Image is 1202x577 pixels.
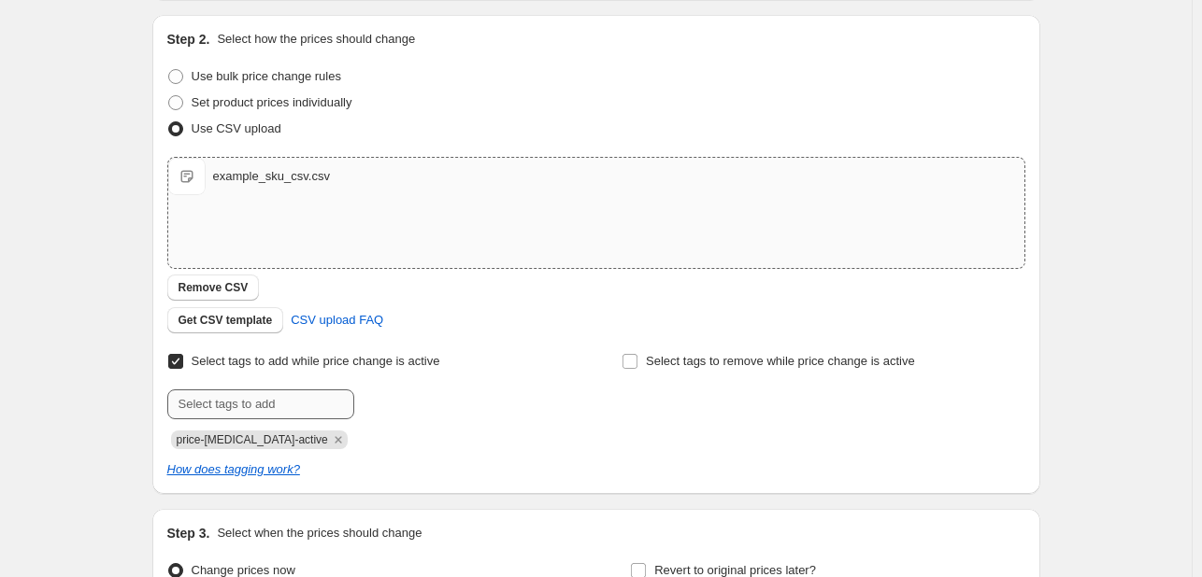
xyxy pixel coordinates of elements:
[167,389,354,419] input: Select tags to add
[217,524,422,542] p: Select when the prices should change
[192,121,281,135] span: Use CSV upload
[179,313,273,328] span: Get CSV template
[217,30,415,49] p: Select how the prices should change
[646,354,915,368] span: Select tags to remove while price change is active
[291,311,383,330] span: CSV upload FAQ
[192,354,440,368] span: Select tags to add while price change is active
[167,524,210,542] h2: Step 3.
[279,305,394,335] a: CSV upload FAQ
[167,307,284,333] button: Get CSV template
[213,167,330,186] div: example_sku_csv.csv
[192,69,341,83] span: Use bulk price change rules
[179,280,249,295] span: Remove CSV
[167,462,300,476] a: How does tagging work?
[167,274,260,301] button: Remove CSV
[192,95,352,109] span: Set product prices individually
[192,563,295,577] span: Change prices now
[654,563,816,577] span: Revert to original prices later?
[330,431,347,448] button: Remove price-change-job-active
[167,30,210,49] h2: Step 2.
[177,433,328,446] span: price-change-job-active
